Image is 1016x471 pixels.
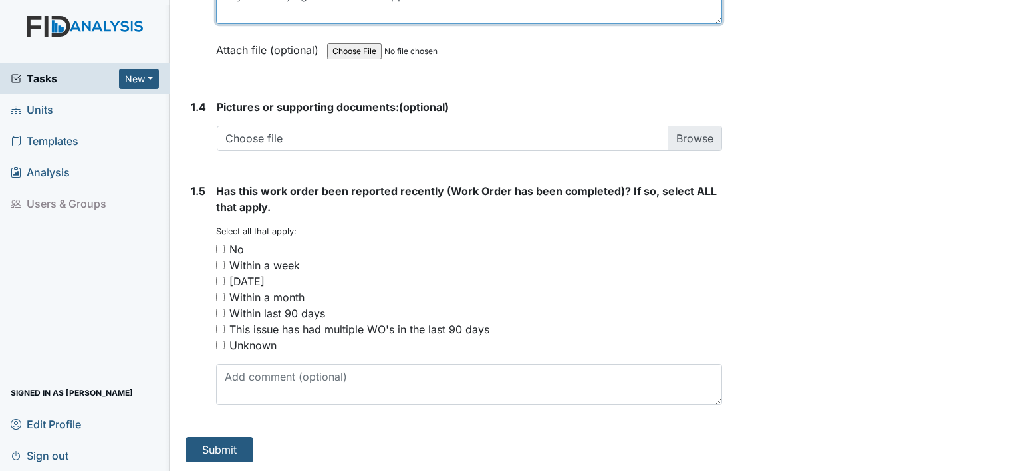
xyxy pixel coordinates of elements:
input: Unknown [216,341,225,349]
span: Units [11,100,53,120]
input: Within last 90 days [216,309,225,317]
span: Edit Profile [11,414,81,434]
a: Tasks [11,71,119,86]
span: Pictures or supporting documents: [217,100,399,114]
input: [DATE] [216,277,225,285]
label: 1.4 [191,99,206,115]
span: Has this work order been reported recently (Work Order has been completed)? If so, select ALL tha... [216,184,717,214]
label: Attach file (optional) [216,35,324,58]
div: This issue has had multiple WO's in the last 90 days [229,321,489,337]
div: [DATE] [229,273,265,289]
strong: (optional) [217,99,722,115]
span: Sign out [11,445,68,466]
label: 1.5 [191,183,205,199]
button: Submit [186,437,253,462]
div: No [229,241,244,257]
span: Analysis [11,162,70,183]
div: Within a week [229,257,300,273]
div: Unknown [229,337,277,353]
button: New [119,69,159,89]
input: This issue has had multiple WO's in the last 90 days [216,325,225,333]
small: Select all that apply: [216,226,297,236]
div: Within last 90 days [229,305,325,321]
div: Within a month [229,289,305,305]
span: Templates [11,131,78,152]
input: No [216,245,225,253]
input: Within a month [216,293,225,301]
input: Within a week [216,261,225,269]
span: Signed in as [PERSON_NAME] [11,383,133,403]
